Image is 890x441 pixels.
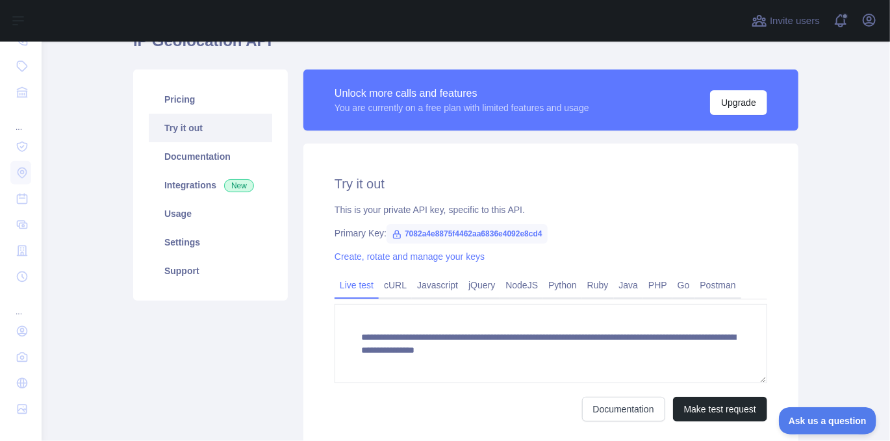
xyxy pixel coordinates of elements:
[224,179,254,192] span: New
[672,275,695,296] a: Go
[335,101,589,114] div: You are currently on a free plan with limited features and usage
[387,224,548,244] span: 7082a4e8875f4462aa6836e4092e8cd4
[614,275,644,296] a: Java
[500,275,543,296] a: NodeJS
[335,227,767,240] div: Primary Key:
[710,90,767,115] button: Upgrade
[149,171,272,199] a: Integrations New
[582,397,665,422] a: Documentation
[149,199,272,228] a: Usage
[149,257,272,285] a: Support
[149,114,272,142] a: Try it out
[643,275,672,296] a: PHP
[335,86,589,101] div: Unlock more calls and features
[779,407,877,435] iframe: Toggle Customer Support
[133,31,798,62] h1: IP Geolocation API
[770,14,820,29] span: Invite users
[149,142,272,171] a: Documentation
[582,275,614,296] a: Ruby
[543,275,582,296] a: Python
[673,397,767,422] button: Make test request
[149,228,272,257] a: Settings
[749,10,822,31] button: Invite users
[695,275,741,296] a: Postman
[335,175,767,193] h2: Try it out
[149,85,272,114] a: Pricing
[379,275,412,296] a: cURL
[10,107,31,132] div: ...
[335,203,767,216] div: This is your private API key, specific to this API.
[335,275,379,296] a: Live test
[463,275,500,296] a: jQuery
[335,251,485,262] a: Create, rotate and manage your keys
[10,291,31,317] div: ...
[412,275,463,296] a: Javascript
